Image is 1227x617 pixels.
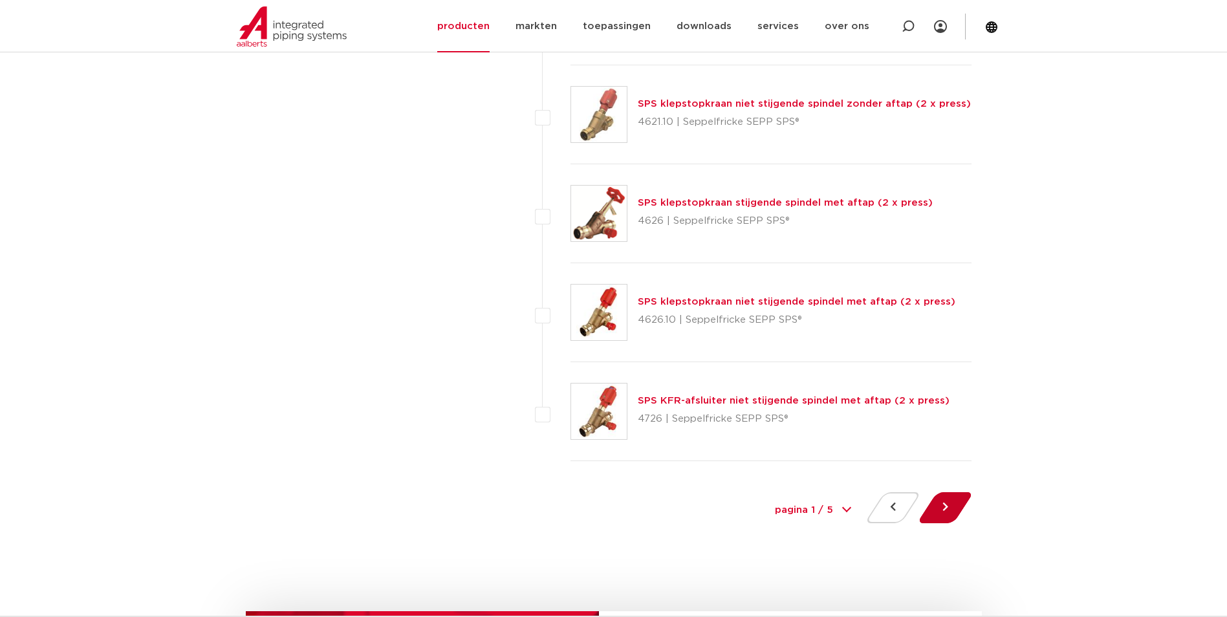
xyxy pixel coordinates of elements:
a: SPS klepstopkraan niet stijgende spindel met aftap (2 x press) [638,297,955,307]
p: 4626.10 | Seppelfricke SEPP SPS® [638,310,955,330]
p: 4626 | Seppelfricke SEPP SPS® [638,211,933,232]
img: Thumbnail for SPS klepstopkraan stijgende spindel met aftap (2 x press) [571,186,627,241]
p: 4621.10 | Seppelfricke SEPP SPS® [638,112,971,133]
p: 4726 | Seppelfricke SEPP SPS® [638,409,950,429]
img: Thumbnail for SPS klepstopkraan niet stijgende spindel zonder aftap (2 x press) [571,87,627,142]
img: Thumbnail for SPS KFR-afsluiter niet stijgende spindel met aftap (2 x press) [571,384,627,439]
a: SPS klepstopkraan stijgende spindel met aftap (2 x press) [638,198,933,208]
img: Thumbnail for SPS klepstopkraan niet stijgende spindel met aftap (2 x press) [571,285,627,340]
a: SPS KFR-afsluiter niet stijgende spindel met aftap (2 x press) [638,396,950,406]
a: SPS klepstopkraan niet stijgende spindel zonder aftap (2 x press) [638,99,971,109]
